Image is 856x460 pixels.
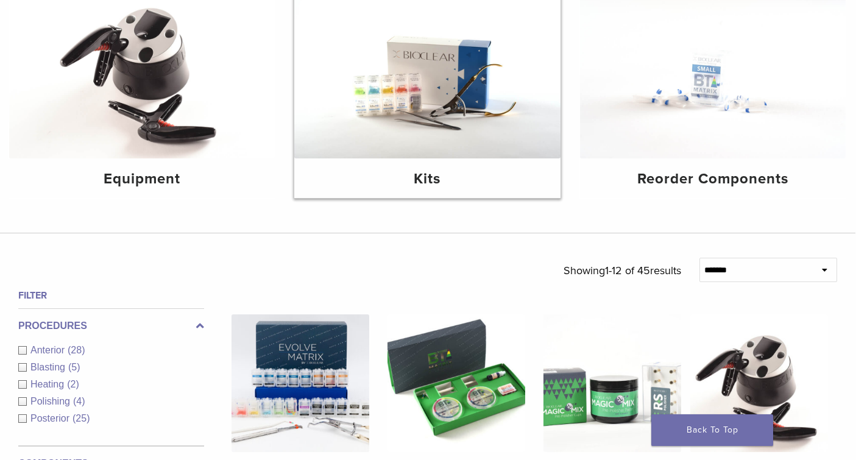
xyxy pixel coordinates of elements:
h4: Kits [304,168,550,190]
p: Showing results [564,258,681,283]
img: HeatSync Kit [690,314,828,452]
span: Posterior [30,413,73,423]
span: Polishing [30,396,73,406]
span: (5) [68,362,80,372]
span: 1-12 of 45 [605,264,650,277]
span: (28) [68,345,85,355]
span: (2) [67,379,79,389]
img: Rockstar (RS) Polishing Kit [543,314,681,452]
span: Anterior [30,345,68,355]
h4: Filter [18,288,204,303]
h4: Equipment [19,168,265,190]
img: Black Triangle (BT) Kit [387,314,525,452]
span: Blasting [30,362,68,372]
span: (25) [73,413,90,423]
span: (4) [73,396,85,406]
label: Procedures [18,319,204,333]
span: Heating [30,379,67,389]
a: Back To Top [651,414,773,446]
img: Evolve All-in-One Kit [232,314,369,452]
h4: Reorder Components [590,168,836,190]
